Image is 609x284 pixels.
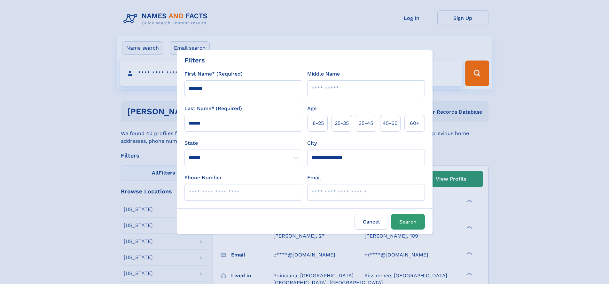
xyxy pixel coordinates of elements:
label: State [184,139,302,147]
label: Last Name* (Required) [184,105,242,112]
label: Phone Number [184,174,222,182]
span: 60+ [410,119,419,127]
label: Email [307,174,321,182]
label: Age [307,105,316,112]
label: City [307,139,317,147]
span: 45‑60 [383,119,398,127]
label: Cancel [355,214,388,230]
span: 35‑45 [359,119,373,127]
label: First Name* (Required) [184,70,243,78]
label: Middle Name [307,70,340,78]
button: Search [391,214,425,230]
span: 18‑25 [311,119,324,127]
span: 25‑35 [335,119,349,127]
div: Filters [184,55,205,65]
